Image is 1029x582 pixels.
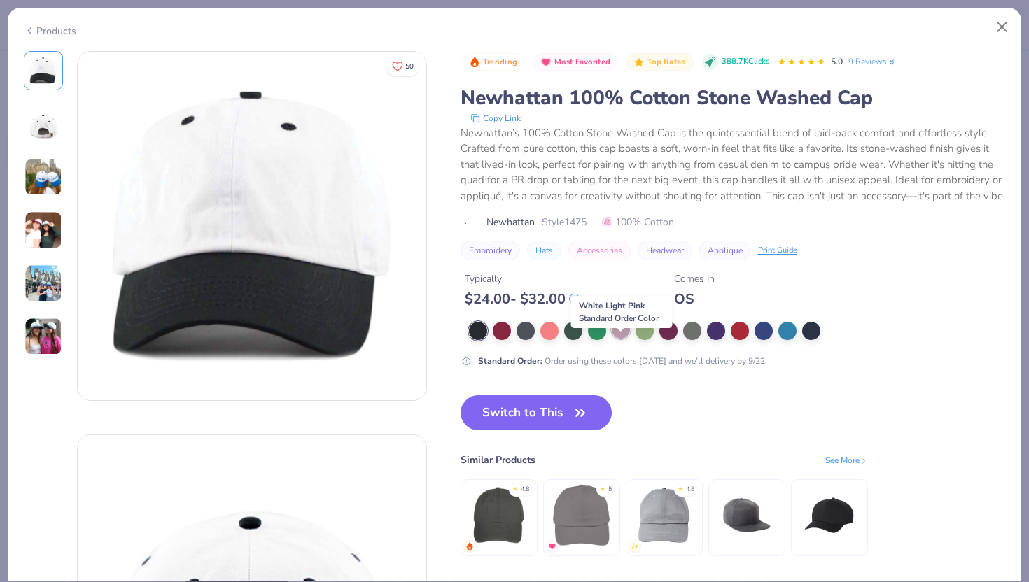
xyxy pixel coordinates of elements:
[568,241,631,260] button: Accessories
[674,271,715,286] div: Comes In
[548,542,556,551] img: MostFav.gif
[512,485,518,490] div: ★
[674,290,715,308] div: OS
[469,57,480,68] img: Trending sort
[461,453,535,467] div: Similar Products
[608,485,612,495] div: 5
[631,542,639,551] img: newest.gif
[386,56,420,76] button: Like
[602,215,674,229] span: 100% Cotton
[465,290,580,308] div: $ 24.00 - $ 32.00
[540,57,552,68] img: Most Favorited sort
[647,58,687,66] span: Top Rated
[554,58,610,66] span: Most Favorited
[27,107,60,141] img: Back
[461,218,479,229] img: brand logo
[638,241,692,260] button: Headwear
[542,215,587,229] span: Style 1475
[571,296,673,328] div: White Light Pink
[686,485,694,495] div: 4.8
[78,52,426,400] img: Front
[461,125,1006,204] div: Newhattan’s 100% Cotton Stone Washed Cap is the quintessential blend of laid-back comfort and eff...
[483,58,517,66] span: Trending
[24,211,62,249] img: User generated content
[548,482,615,548] img: Big Accessories 6-Panel Twill Unstructured Cap
[533,53,618,71] button: Badge Button
[678,485,683,490] div: ★
[486,215,535,229] span: Newhattan
[462,53,525,71] button: Badge Button
[527,241,561,260] button: Hats
[758,245,797,257] div: Print Guide
[27,54,60,87] img: Front
[465,542,474,551] img: trending.gif
[461,241,520,260] button: Embroidery
[24,158,62,196] img: User generated content
[633,57,645,68] img: Top Rated sort
[848,55,897,68] a: 9 Reviews
[631,482,697,548] img: Big Accessories 6-Panel Brushed Twill Unstructured Cap
[465,271,580,286] div: Typically
[626,53,694,71] button: Badge Button
[831,56,843,67] span: 5.0
[521,485,529,495] div: 4.8
[825,454,868,467] div: See More
[478,355,542,367] strong: Standard Order :
[778,51,825,73] div: 5.0 Stars
[478,355,767,367] div: Order using these colors [DATE] and we’ll delivery by 9/22.
[24,264,62,302] img: User generated content
[722,56,769,68] span: 388.7K Clicks
[466,111,525,125] button: copy to clipboard
[579,313,659,324] span: Standard Order Color
[461,85,1006,111] div: Newhattan 100% Cotton Stone Washed Cap
[600,485,605,490] div: ★
[461,395,612,430] button: Switch to This
[989,14,1016,41] button: Close
[699,241,751,260] button: Applique
[24,318,62,355] img: User generated content
[465,482,532,548] img: Adams Optimum Pigment Dyed-Cap
[24,24,76,38] div: Products
[796,482,862,548] img: FlexFit 110® Pro-Formance Cap
[405,63,414,70] span: 50
[713,482,780,548] img: Flexfit Adult Wool Blend Snapback Cap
